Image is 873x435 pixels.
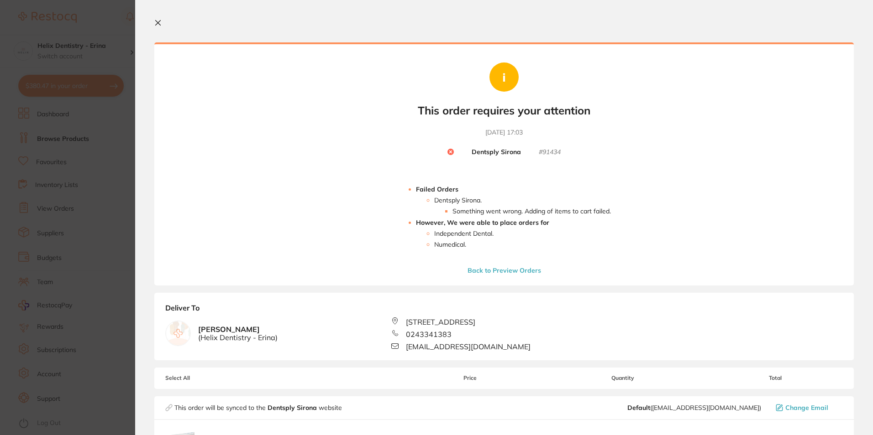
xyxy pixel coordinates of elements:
span: Price [402,375,538,381]
span: Total [707,375,843,381]
li: Independent Dental . [434,230,611,237]
time: [DATE] 17:03 [485,128,523,137]
b: This order requires your attention [418,104,590,117]
span: [EMAIL_ADDRESS][DOMAIN_NAME] [406,342,531,351]
p: This order will be synced to the website [174,404,342,411]
span: 0243341383 [406,330,452,338]
b: [PERSON_NAME] [198,325,278,342]
span: Change Email [785,404,828,411]
li: Dentsply Sirona . [434,197,611,215]
button: Back to Preview Orders [465,266,544,274]
span: [STREET_ADDRESS] [406,318,475,326]
li: Something went wrong. Adding of items to cart failed . [452,207,611,215]
span: ( Helix Dentistry - Erina ) [198,333,278,342]
button: Change Email [773,404,843,412]
span: clientservices@dentsplysirona.com [627,404,761,411]
li: Numedical . [434,241,611,248]
img: empty.jpg [166,321,190,346]
span: Select All [165,375,257,381]
strong: Dentsply Sirona [268,404,319,412]
b: Default [627,404,650,412]
b: Deliver To [165,304,843,317]
strong: Failed Orders [416,185,458,193]
strong: However, We were able to place orders for [416,218,549,227]
span: Quantity [538,375,707,381]
small: # 91434 [539,148,561,156]
b: Dentsply Sirona [472,148,521,156]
